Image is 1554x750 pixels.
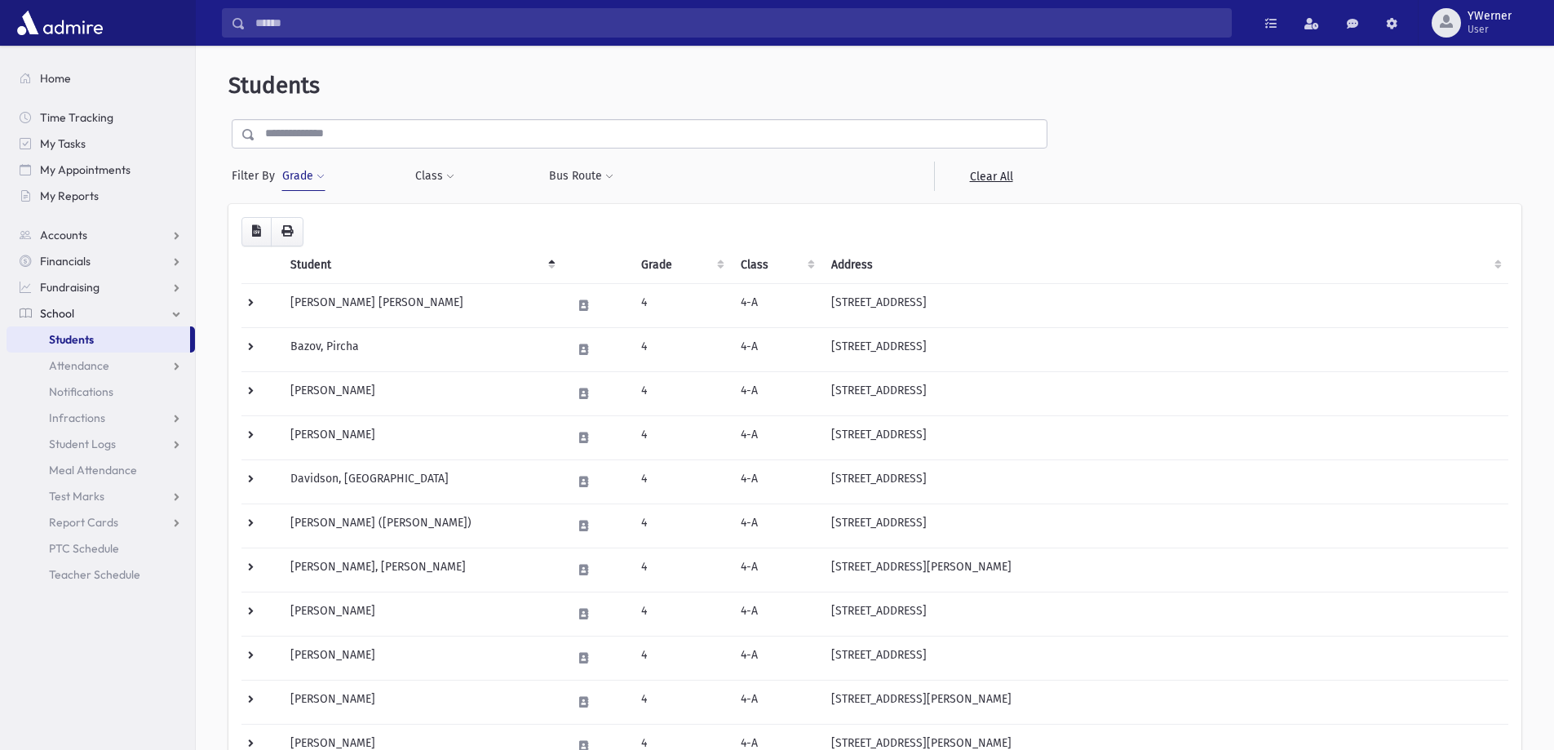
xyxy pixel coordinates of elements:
td: [PERSON_NAME] [281,636,562,680]
a: Accounts [7,222,195,248]
a: My Reports [7,183,195,209]
td: [STREET_ADDRESS] [821,327,1508,371]
span: PTC Schedule [49,541,119,556]
td: 4 [631,415,731,459]
button: Print [271,217,303,246]
td: 4 [631,459,731,504]
th: Student: activate to sort column descending [281,246,562,284]
a: Time Tracking [7,104,195,131]
td: 4 [631,680,731,724]
span: Attendance [49,358,109,373]
td: 4-A [731,504,821,548]
button: Bus Route [548,162,614,191]
td: 4 [631,504,731,548]
td: [PERSON_NAME] [281,680,562,724]
a: School [7,300,195,326]
a: Fundraising [7,274,195,300]
td: 4 [631,371,731,415]
td: [STREET_ADDRESS] [821,415,1508,459]
td: [PERSON_NAME] ([PERSON_NAME]) [281,504,562,548]
a: Infractions [7,405,195,431]
span: Meal Attendance [49,463,137,477]
a: Report Cards [7,509,195,535]
td: [STREET_ADDRESS] [821,371,1508,415]
span: Student Logs [49,437,116,451]
span: School [40,306,74,321]
td: [STREET_ADDRESS] [821,459,1508,504]
td: 4 [631,592,731,636]
td: [STREET_ADDRESS][PERSON_NAME] [821,548,1508,592]
td: [STREET_ADDRESS] [821,283,1508,327]
td: 4-A [731,592,821,636]
span: User [1468,23,1512,36]
span: YWerner [1468,10,1512,23]
th: Address: activate to sort column ascending [821,246,1508,284]
td: [STREET_ADDRESS] [821,636,1508,680]
td: 4-A [731,680,821,724]
a: PTC Schedule [7,535,195,561]
a: Attendance [7,353,195,379]
td: [PERSON_NAME] [281,415,562,459]
a: Meal Attendance [7,457,195,483]
button: Grade [281,162,325,191]
span: Report Cards [49,515,118,530]
td: [STREET_ADDRESS] [821,592,1508,636]
span: Infractions [49,411,105,425]
td: 4-A [731,283,821,327]
td: Davidson, [GEOGRAPHIC_DATA] [281,459,562,504]
span: Students [228,72,320,99]
img: AdmirePro [13,7,107,39]
a: Student Logs [7,431,195,457]
span: My Tasks [40,136,86,151]
th: Grade: activate to sort column ascending [631,246,731,284]
span: Teacher Schedule [49,567,140,582]
td: [PERSON_NAME] [281,371,562,415]
td: [PERSON_NAME] [PERSON_NAME] [281,283,562,327]
td: 4 [631,283,731,327]
span: My Appointments [40,162,131,177]
td: 4-A [731,459,821,504]
td: 4 [631,548,731,592]
span: Accounts [40,228,87,242]
span: Home [40,71,71,86]
td: [STREET_ADDRESS] [821,504,1508,548]
td: 4-A [731,636,821,680]
span: Fundraising [40,280,100,295]
td: [PERSON_NAME] [281,592,562,636]
th: Class: activate to sort column ascending [731,246,821,284]
td: [PERSON_NAME], [PERSON_NAME] [281,548,562,592]
a: Home [7,65,195,91]
span: Notifications [49,384,113,399]
td: 4-A [731,415,821,459]
span: Filter By [232,167,281,184]
span: Students [49,332,94,347]
span: Financials [40,254,91,268]
td: 4-A [731,371,821,415]
span: Test Marks [49,489,104,504]
td: 4 [631,636,731,680]
td: 4-A [731,548,821,592]
a: Teacher Schedule [7,561,195,588]
a: Notifications [7,379,195,405]
a: Students [7,326,190,353]
a: Test Marks [7,483,195,509]
a: Financials [7,248,195,274]
td: 4-A [731,327,821,371]
td: Bazov, Pircha [281,327,562,371]
td: 4 [631,327,731,371]
button: CSV [241,217,272,246]
a: Clear All [934,162,1047,191]
span: My Reports [40,189,99,203]
span: Time Tracking [40,110,113,125]
button: Class [414,162,455,191]
a: My Tasks [7,131,195,157]
a: My Appointments [7,157,195,183]
td: [STREET_ADDRESS][PERSON_NAME] [821,680,1508,724]
input: Search [246,8,1231,38]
